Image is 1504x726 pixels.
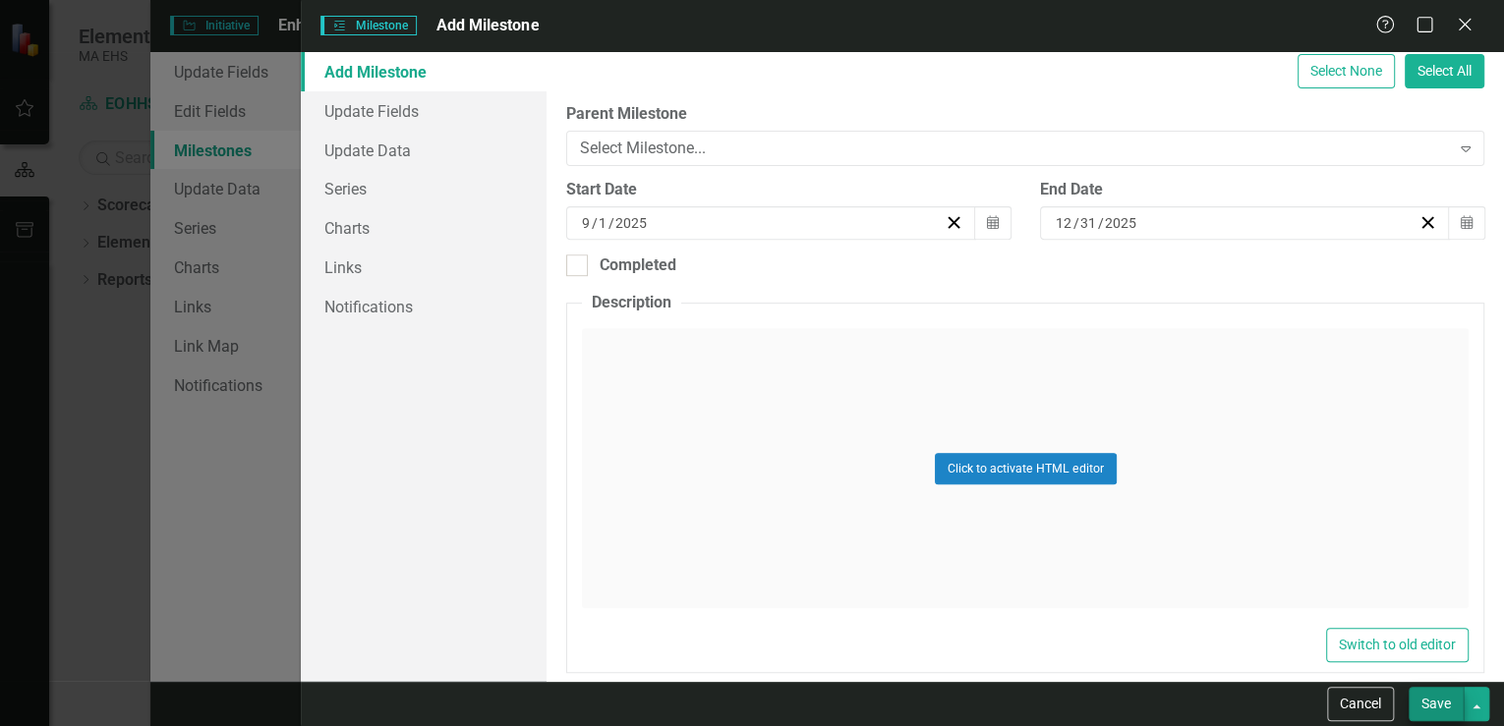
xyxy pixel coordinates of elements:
[1040,179,1484,201] div: End Date
[566,103,1484,126] label: Parent Milestone
[301,131,547,170] a: Update Data
[566,179,1011,201] div: Start Date
[301,52,547,91] a: Add Milestone
[1409,687,1464,721] button: Save
[600,254,676,277] div: Completed
[301,208,547,248] a: Charts
[1073,214,1079,232] span: /
[301,169,547,208] a: Series
[582,292,681,314] legend: Description
[935,453,1117,484] button: Click to activate HTML editor
[592,214,598,232] span: /
[1327,687,1394,721] button: Cancel
[301,91,547,131] a: Update Fields
[301,248,547,287] a: Links
[1326,628,1469,662] button: Switch to old editor
[320,16,417,35] span: Milestone
[1098,214,1104,232] span: /
[580,138,1450,160] div: Select Milestone...
[608,214,614,232] span: /
[436,16,539,34] span: Add Milestone
[1405,54,1484,88] button: Select All
[301,287,547,326] a: Notifications
[1298,54,1395,88] button: Select None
